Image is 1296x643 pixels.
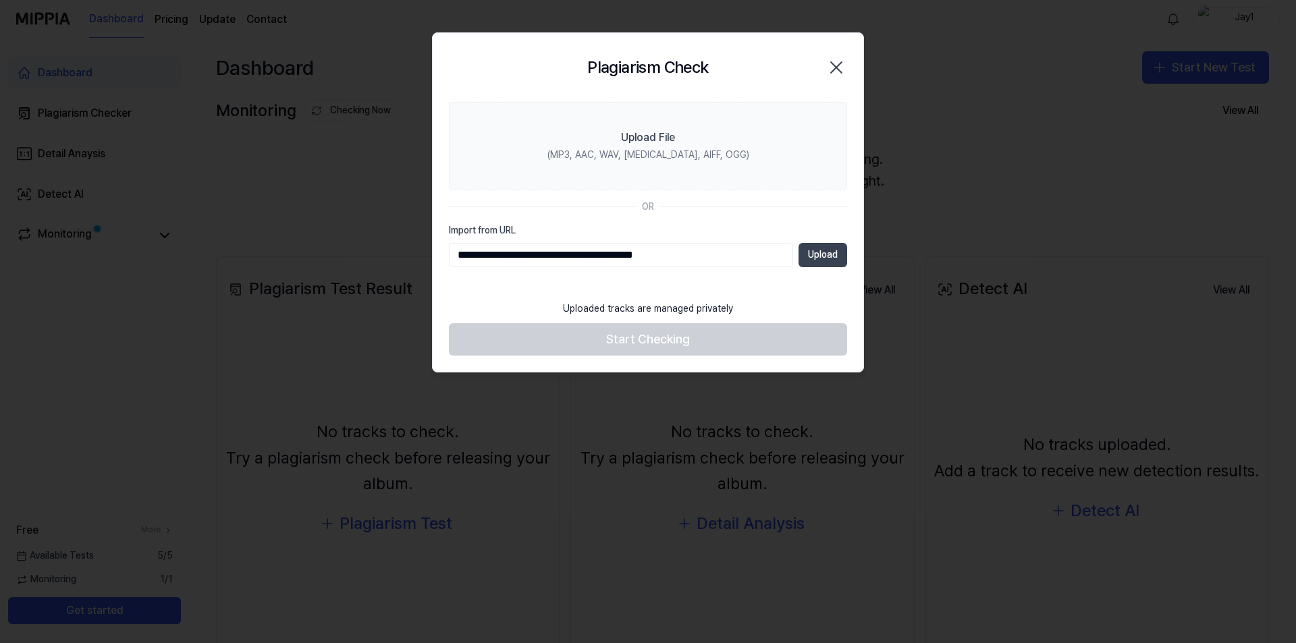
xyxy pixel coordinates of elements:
div: OR [642,200,654,214]
h2: Plagiarism Check [587,55,708,80]
label: Import from URL [449,224,847,237]
div: Upload File [621,130,675,146]
div: Uploaded tracks are managed privately [555,294,741,324]
div: (MP3, AAC, WAV, [MEDICAL_DATA], AIFF, OGG) [547,148,749,162]
button: Upload [799,243,847,267]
